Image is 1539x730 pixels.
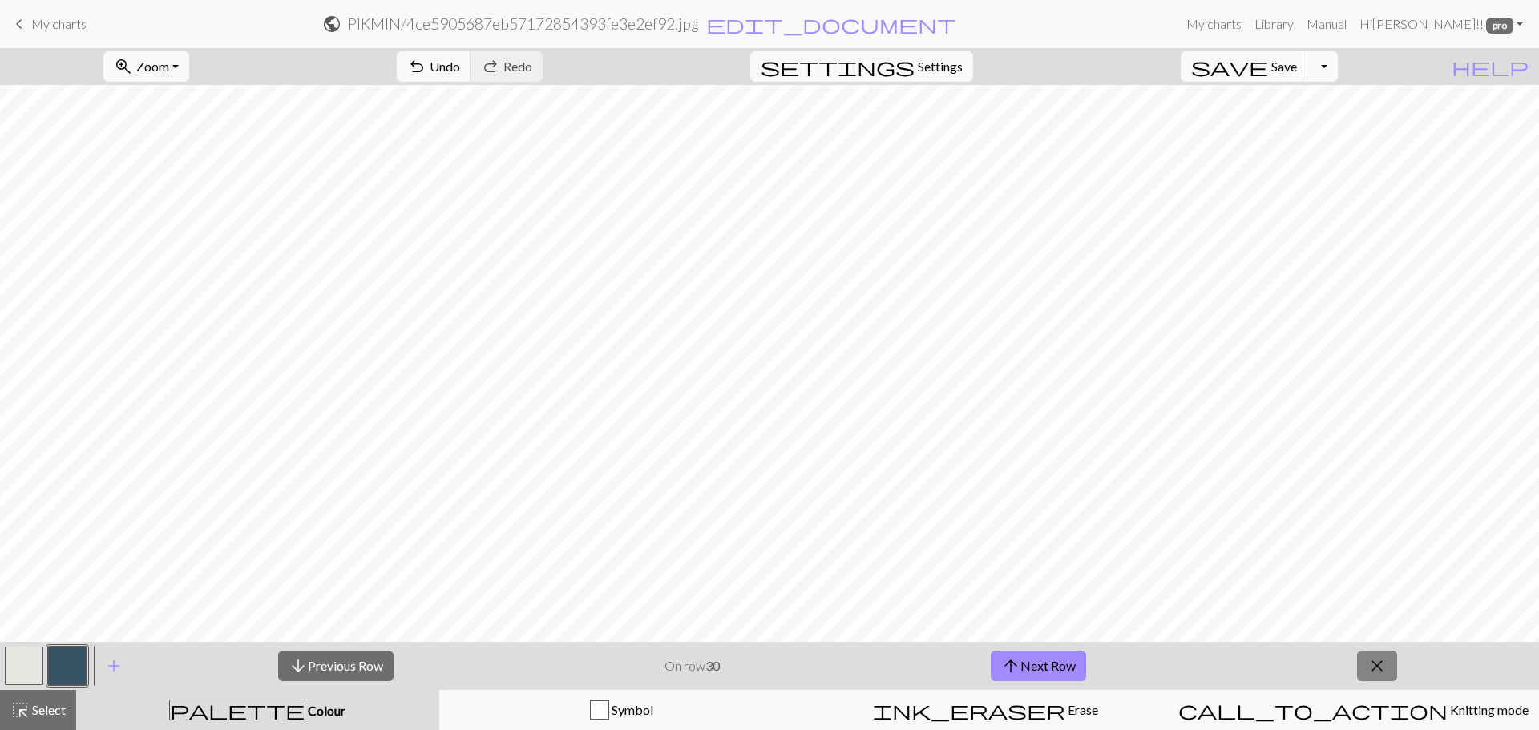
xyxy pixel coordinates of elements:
[1486,18,1513,34] span: pro
[114,55,133,78] span: zoom_in
[1300,8,1353,40] a: Manual
[1191,55,1268,78] span: save
[1248,8,1300,40] a: Library
[31,16,87,31] span: My charts
[609,702,653,717] span: Symbol
[278,651,394,681] button: Previous Row
[10,13,29,35] span: keyboard_arrow_left
[10,699,30,721] span: highlight_alt
[1180,8,1248,40] a: My charts
[1181,51,1308,82] button: Save
[761,57,915,76] i: Settings
[348,14,699,33] h2: PIKMIN / 4ce5905687eb57172854393fe3e2ef92.jpg
[289,655,308,677] span: arrow_downward
[322,13,341,35] span: public
[439,690,804,730] button: Symbol
[407,55,426,78] span: undo
[664,656,720,676] p: On row
[761,55,915,78] span: settings
[104,655,123,677] span: add
[1001,655,1020,677] span: arrow_upward
[705,658,720,673] strong: 30
[1448,702,1529,717] span: Knitting mode
[397,51,471,82] button: Undo
[1168,690,1539,730] button: Knitting mode
[1271,58,1297,74] span: Save
[305,703,345,718] span: Colour
[76,690,439,730] button: Colour
[803,690,1168,730] button: Erase
[750,51,973,82] button: SettingsSettings
[706,13,956,35] span: edit_document
[1452,55,1529,78] span: help
[103,51,189,82] button: Zoom
[10,10,87,38] a: My charts
[430,58,460,74] span: Undo
[136,58,169,74] span: Zoom
[1065,702,1098,717] span: Erase
[991,651,1086,681] button: Next Row
[918,57,963,76] span: Settings
[1367,655,1387,677] span: close
[1353,8,1529,40] a: Hi[PERSON_NAME]!! pro
[30,702,66,717] span: Select
[170,699,305,721] span: palette
[1178,699,1448,721] span: call_to_action
[873,699,1065,721] span: ink_eraser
